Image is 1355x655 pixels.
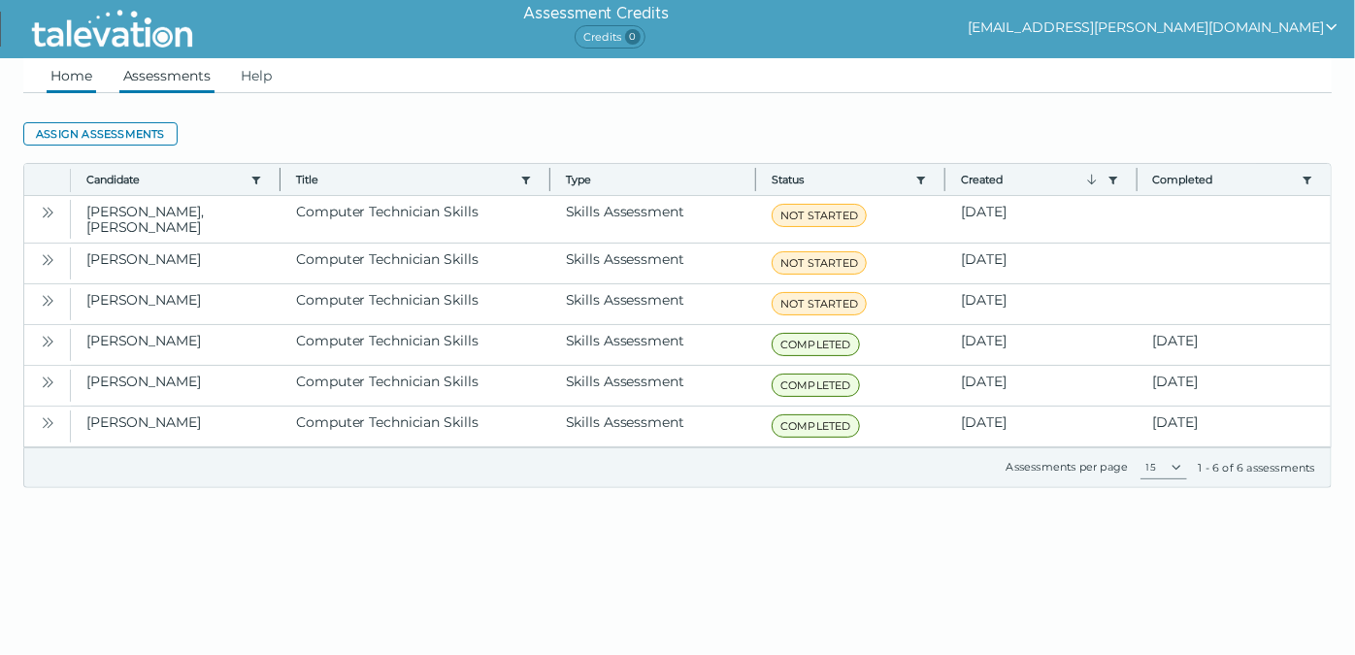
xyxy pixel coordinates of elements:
[523,2,668,25] h6: Assessment Credits
[772,292,867,315] span: NOT STARTED
[36,370,59,393] button: Open
[281,407,549,446] clr-dg-cell: Computer Technician Skills
[1138,366,1331,406] clr-dg-cell: [DATE]
[625,29,641,45] span: 0
[23,5,201,53] img: Talevation_Logo_Transparent_white.png
[968,16,1339,39] button: show user actions
[550,325,756,365] clr-dg-cell: Skills Assessment
[36,288,59,311] button: Open
[772,251,867,275] span: NOT STARTED
[1138,407,1331,446] clr-dg-cell: [DATE]
[40,205,55,220] cds-icon: Open
[945,366,1137,406] clr-dg-cell: [DATE]
[71,407,281,446] clr-dg-cell: [PERSON_NAME]
[281,196,549,243] clr-dg-cell: Computer Technician Skills
[71,284,281,324] clr-dg-cell: [PERSON_NAME]
[71,366,281,406] clr-dg-cell: [PERSON_NAME]
[238,58,277,93] a: Help
[1131,158,1143,200] button: Column resize handle
[36,329,59,352] button: Open
[40,334,55,349] cds-icon: Open
[544,158,556,200] button: Column resize handle
[772,333,860,356] span: COMPLETED
[40,293,55,309] cds-icon: Open
[945,284,1137,324] clr-dg-cell: [DATE]
[86,172,243,187] button: Candidate
[71,196,281,243] clr-dg-cell: [PERSON_NAME], [PERSON_NAME]
[945,244,1137,283] clr-dg-cell: [DATE]
[575,25,645,49] span: Credits
[772,414,860,438] span: COMPLETED
[961,172,1099,187] button: Created
[23,122,178,146] button: Assign assessments
[772,204,867,227] span: NOT STARTED
[296,172,512,187] button: Title
[1153,172,1294,187] button: Completed
[945,196,1137,243] clr-dg-cell: [DATE]
[119,58,215,93] a: Assessments
[1199,460,1315,475] div: 1 - 6 of 6 assessments
[40,252,55,268] cds-icon: Open
[1138,325,1331,365] clr-dg-cell: [DATE]
[566,172,740,187] span: Type
[550,366,756,406] clr-dg-cell: Skills Assessment
[281,284,549,324] clr-dg-cell: Computer Technician Skills
[550,407,756,446] clr-dg-cell: Skills Assessment
[71,244,281,283] clr-dg-cell: [PERSON_NAME]
[945,407,1137,446] clr-dg-cell: [DATE]
[36,247,59,271] button: Open
[550,196,756,243] clr-dg-cell: Skills Assessment
[40,415,55,431] cds-icon: Open
[36,410,59,434] button: Open
[36,200,59,223] button: Open
[945,325,1137,365] clr-dg-cell: [DATE]
[550,244,756,283] clr-dg-cell: Skills Assessment
[1007,460,1129,474] label: Assessments per page
[772,374,860,397] span: COMPLETED
[47,58,96,93] a: Home
[281,244,549,283] clr-dg-cell: Computer Technician Skills
[71,325,281,365] clr-dg-cell: [PERSON_NAME]
[40,375,55,390] cds-icon: Open
[939,158,951,200] button: Column resize handle
[550,284,756,324] clr-dg-cell: Skills Assessment
[772,172,908,187] button: Status
[281,325,549,365] clr-dg-cell: Computer Technician Skills
[281,366,549,406] clr-dg-cell: Computer Technician Skills
[274,158,286,200] button: Column resize handle
[749,158,762,200] button: Column resize handle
